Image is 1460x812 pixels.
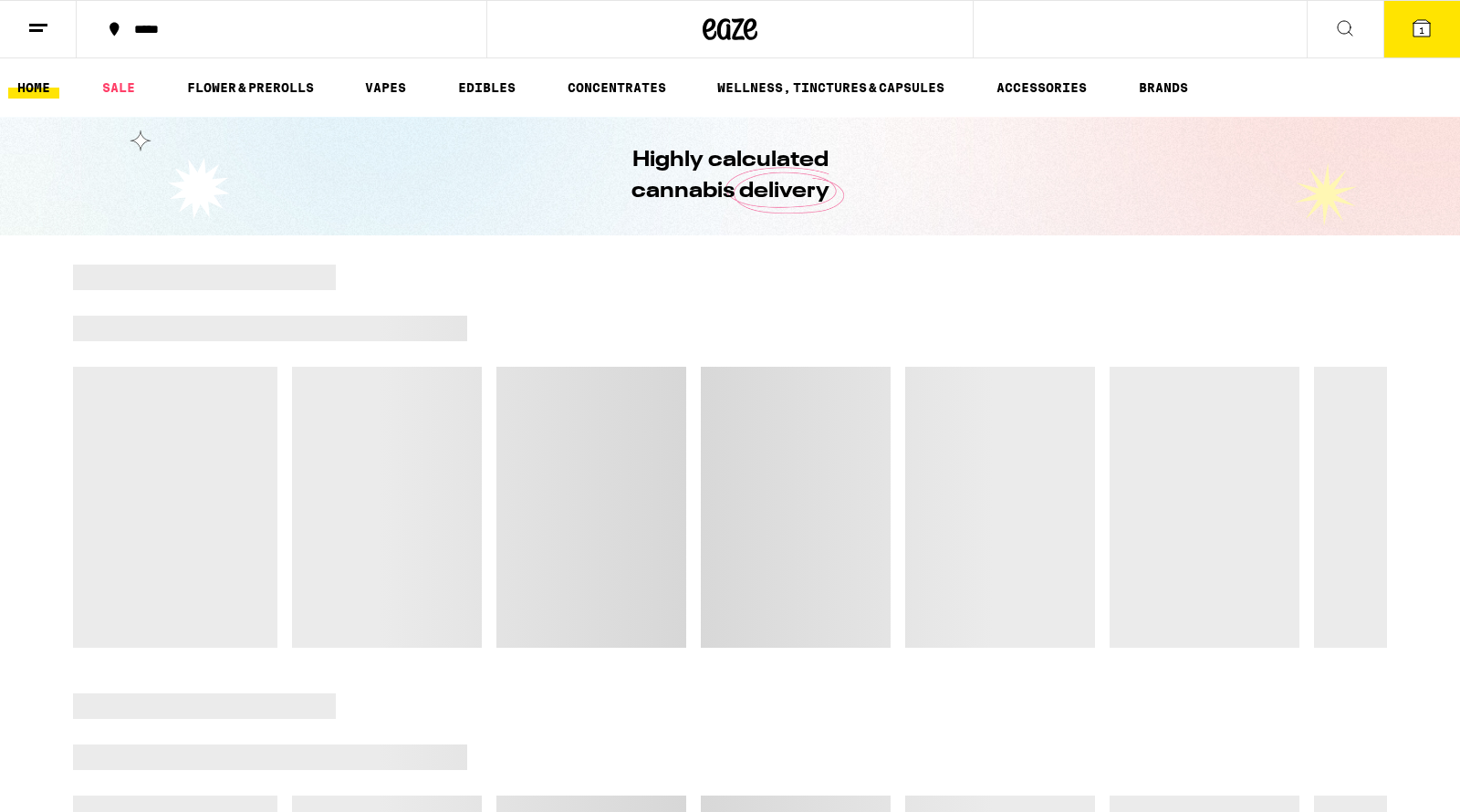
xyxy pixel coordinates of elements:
[1419,25,1424,36] span: 1
[178,77,323,99] a: FLOWER & PREROLLS
[708,77,954,99] a: WELLNESS, TINCTURES & CAPSULES
[93,77,144,99] a: SALE
[579,145,881,207] h1: Highly calculated cannabis delivery
[1130,77,1197,99] a: BRANDS
[356,77,415,99] a: VAPES
[987,77,1096,99] a: ACCESSORIES
[449,77,525,99] a: EDIBLES
[558,77,675,99] a: CONCENTRATES
[1383,1,1460,57] button: 1
[8,77,59,99] a: HOME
